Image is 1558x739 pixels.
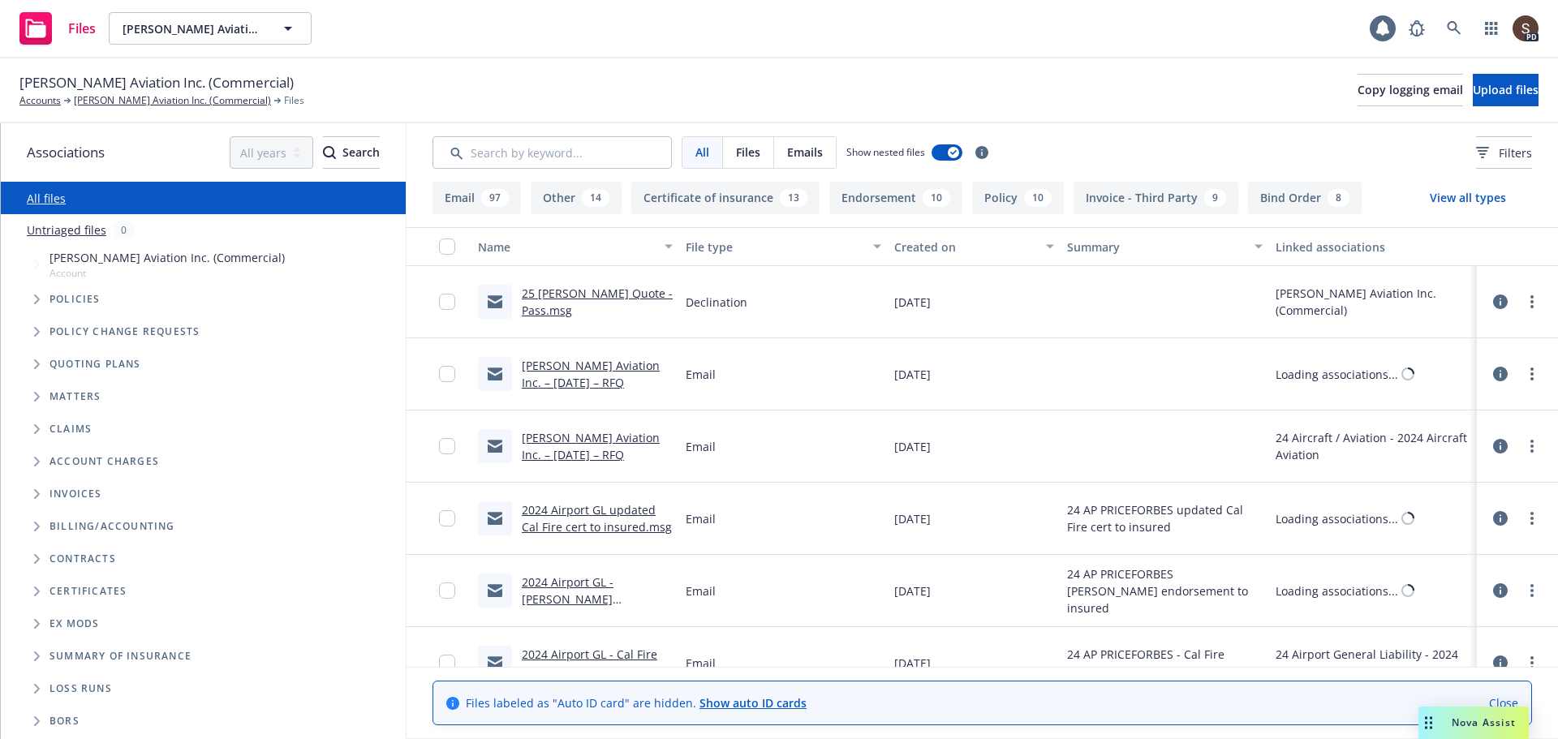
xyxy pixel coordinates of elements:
button: Email [433,182,521,214]
button: Other [531,182,622,214]
div: File type [686,238,863,256]
img: photo [1513,15,1539,41]
span: [PERSON_NAME] Aviation Inc. (Commercial) [19,72,294,93]
button: Filters [1476,136,1532,169]
span: [DATE] [894,582,931,599]
div: Folder Tree Example [1,510,406,737]
input: Toggle Row Selected [439,366,455,382]
button: Name [471,227,679,266]
span: Filters [1499,144,1532,161]
span: [DATE] [894,655,931,672]
span: [DATE] [894,294,931,311]
span: 24 AP PRICEFORBES updated Cal Fire cert to insured [1067,501,1262,535]
a: more [1522,436,1542,456]
div: Linked associations [1276,238,1470,256]
a: Files [13,6,102,51]
span: [DATE] [894,510,931,527]
svg: Search [323,146,336,159]
div: Created on [894,238,1037,256]
a: All files [27,191,66,206]
div: Tree Example [1,246,406,510]
span: Ex Mods [49,619,99,629]
span: [PERSON_NAME] Aviation Inc. (Commercial) [49,249,285,266]
span: Files [736,144,760,161]
input: Toggle Row Selected [439,582,455,599]
span: Associations [27,142,105,163]
span: Matters [49,392,101,402]
div: [PERSON_NAME] Aviation Inc. (Commercial) [1276,285,1470,319]
span: Files labeled as "Auto ID card" are hidden. [466,694,807,711]
button: SearchSearch [323,136,380,169]
a: Accounts [19,93,61,108]
button: File type [679,227,887,266]
a: Show auto ID cards [699,695,807,711]
button: Nova Assist [1418,707,1529,739]
a: 2024 Airport GL -[PERSON_NAME] endorsement to insured.msg [522,574,613,641]
span: Files [284,93,304,108]
span: Declination [686,294,747,311]
a: [PERSON_NAME] Aviation Inc. – [DATE] – RFQ [522,358,660,390]
div: 13 [780,189,807,207]
span: Account charges [49,457,159,466]
span: Quoting plans [49,359,141,369]
span: Emails [787,144,823,161]
a: Switch app [1475,12,1508,45]
button: Invoice - Third Party [1074,182,1238,214]
input: Toggle Row Selected [439,655,455,671]
span: Certificates [49,586,127,596]
span: Loss Runs [49,684,112,694]
span: BORs [49,716,80,726]
span: Contracts [49,554,116,564]
span: Account [49,266,285,280]
a: 2024 Airport GL updated Cal Fire cert to insured.msg [522,502,672,535]
span: Nova Assist [1452,715,1516,729]
span: Filters [1476,144,1532,161]
span: 24 AP PRICEFORBES [PERSON_NAME] endorsement to insured [1067,565,1262,617]
div: Search [323,137,380,168]
span: Files [68,22,96,35]
button: Endorsement [829,182,962,214]
div: Loading associations... [1276,510,1398,527]
a: Search [1438,12,1470,45]
div: 14 [582,189,609,207]
div: Summary [1067,238,1244,256]
span: Policies [49,294,101,304]
a: more [1522,364,1542,384]
div: 10 [923,189,950,207]
button: Bind Order [1248,182,1362,214]
input: Toggle Row Selected [439,294,455,310]
a: 2024 Airport GL - Cal Fire endorsements to insured.msg [522,647,657,696]
a: Untriaged files [27,221,106,238]
span: [PERSON_NAME] Aviation Inc. (Commercial) [123,20,263,37]
button: Certificate of insurance [631,182,820,214]
a: [PERSON_NAME] Aviation Inc. – [DATE] – RFQ [522,430,660,462]
div: Name [478,238,655,256]
span: Invoices [49,489,102,499]
span: Upload files [1473,82,1539,97]
a: more [1522,581,1542,600]
div: 9 [1204,189,1226,207]
div: 24 Airport General Liability - 2024 AIrport GL [1276,646,1470,680]
span: Email [686,510,716,527]
span: Summary of insurance [49,651,192,661]
a: Report a Bug [1401,12,1433,45]
div: 97 [481,189,509,207]
button: [PERSON_NAME] Aviation Inc. (Commercial) [109,12,312,45]
input: Select all [439,238,455,255]
button: Policy [972,182,1064,214]
span: Email [686,438,716,455]
button: View all types [1404,182,1532,214]
input: Toggle Row Selected [439,510,455,526]
a: [PERSON_NAME] Aviation Inc. (Commercial) [74,93,271,108]
div: Loading associations... [1276,582,1398,599]
span: 24 AP PRICEFORBES - Cal Fire endorsements to insured [1067,646,1262,680]
button: Summary [1061,227,1268,266]
span: Show nested files [846,145,925,159]
span: [DATE] [894,366,931,383]
a: more [1522,292,1542,311]
input: Search by keyword... [433,136,672,169]
button: Created on [888,227,1061,266]
div: 10 [1024,189,1052,207]
a: Close [1489,694,1518,711]
div: Loading associations... [1276,366,1398,383]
